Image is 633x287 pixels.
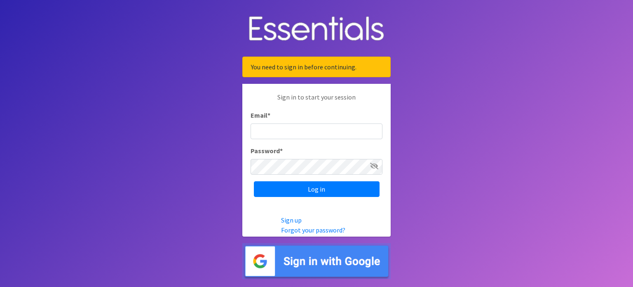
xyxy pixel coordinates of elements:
[281,226,345,234] a: Forgot your password?
[242,243,391,279] img: Sign in with Google
[242,57,391,77] div: You need to sign in before continuing.
[251,92,382,110] p: Sign in to start your session
[254,181,380,197] input: Log in
[251,146,283,156] label: Password
[242,8,391,50] img: Human Essentials
[267,111,270,119] abbr: required
[251,110,270,120] label: Email
[280,147,283,155] abbr: required
[281,216,302,224] a: Sign up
